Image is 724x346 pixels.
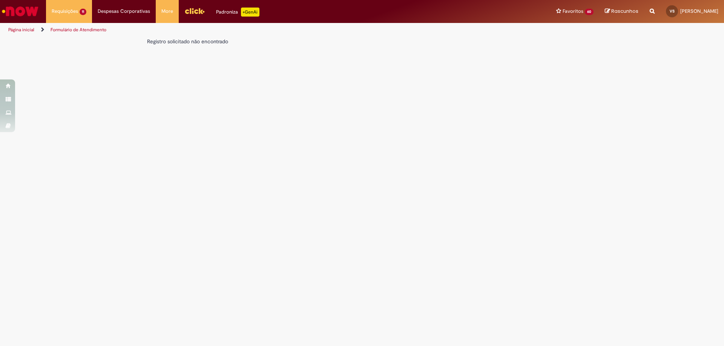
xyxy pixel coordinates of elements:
[6,23,477,37] ul: Trilhas de página
[161,8,173,15] span: More
[585,9,594,15] span: 60
[80,9,86,15] span: 11
[147,38,467,45] div: Registro solicitado não encontrado
[8,27,34,33] a: Página inicial
[605,8,638,15] a: Rascunhos
[680,8,718,14] span: [PERSON_NAME]
[216,8,259,17] div: Padroniza
[611,8,638,15] span: Rascunhos
[98,8,150,15] span: Despesas Corporativas
[1,4,40,19] img: ServiceNow
[52,8,78,15] span: Requisições
[670,9,675,14] span: VS
[241,8,259,17] p: +GenAi
[51,27,106,33] a: Formulário de Atendimento
[563,8,583,15] span: Favoritos
[184,5,205,17] img: click_logo_yellow_360x200.png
